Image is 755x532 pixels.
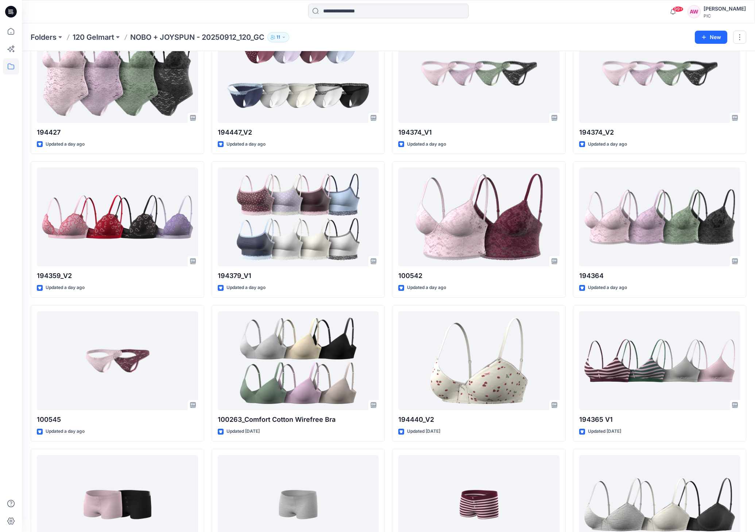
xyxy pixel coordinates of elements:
p: 194359_V2 [37,271,198,281]
p: 194365 V1 [579,415,740,425]
a: 194440_V2 [398,311,560,410]
p: 100542 [398,271,560,281]
p: 100545 [37,415,198,425]
div: AW [688,5,701,18]
p: 194379_V1 [218,271,379,281]
a: 100545 [37,311,198,410]
p: Updated a day ago [46,140,85,148]
a: 100542 [398,167,560,266]
p: Updated [DATE] [226,428,260,435]
p: Updated a day ago [226,140,266,148]
span: 99+ [673,6,684,12]
p: 194364 [579,271,740,281]
p: 194427 [37,127,198,138]
a: Folders [31,32,57,42]
p: Updated a day ago [588,140,627,148]
p: 194374_V1 [398,127,560,138]
a: 194427 [37,24,198,123]
p: Updated a day ago [407,284,446,292]
a: 194365 V1 [579,311,740,410]
p: Updated [DATE] [407,428,440,435]
p: 194374_V2 [579,127,740,138]
a: 194447_V2 [218,24,379,123]
p: Updated a day ago [588,284,627,292]
a: 194379_V1 [218,167,379,266]
button: 11 [267,32,289,42]
p: 100263_Comfort Cotton Wirefree Bra [218,415,379,425]
p: Updated a day ago [46,428,85,435]
p: Updated a day ago [46,284,85,292]
a: 194364 [579,167,740,266]
p: 11 [276,33,280,41]
a: 194374_V2 [579,24,740,123]
a: 194359_V2 [37,167,198,266]
p: NOBO + JOYSPUN - 20250912_120_GC [130,32,264,42]
p: Updated a day ago [226,284,266,292]
div: PIC [704,13,746,19]
a: 120 Gelmart [73,32,114,42]
a: 100263_Comfort Cotton Wirefree Bra [218,311,379,410]
p: 194447_V2 [218,127,379,138]
p: Updated [DATE] [588,428,621,435]
a: 194374_V1 [398,24,560,123]
p: Updated a day ago [407,140,446,148]
button: New [695,31,727,44]
div: [PERSON_NAME] [704,4,746,13]
p: 194440_V2 [398,415,560,425]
